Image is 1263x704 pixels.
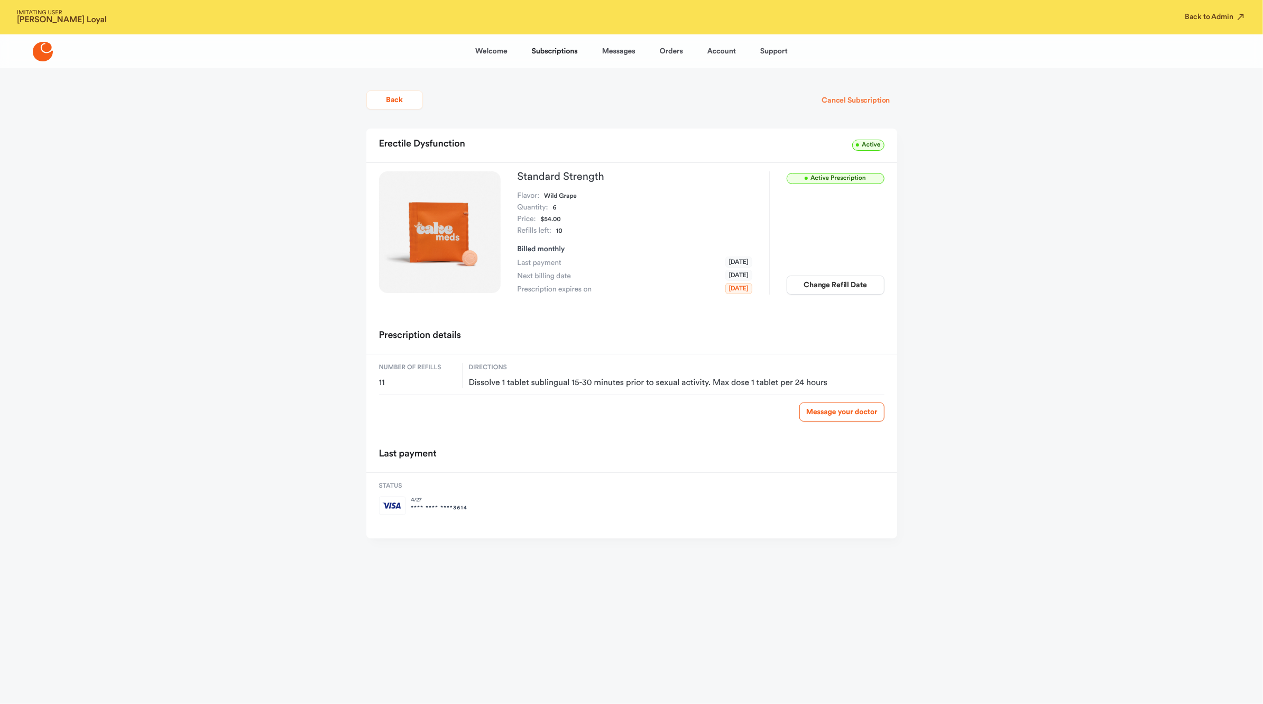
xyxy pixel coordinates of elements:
button: Cancel Subscription [815,91,897,110]
span: IMITATING USER [17,10,107,16]
button: Change Refill Date [787,276,884,295]
dd: Wild Grape [544,190,577,202]
a: Welcome [475,39,507,64]
span: [DATE] [725,283,752,294]
dd: 10 [556,225,563,237]
a: Subscriptions [532,39,578,64]
h2: Erectile Dysfunction [379,135,465,154]
dd: 6 [553,202,557,214]
h2: Prescription details [379,326,461,345]
span: Last payment [518,258,561,268]
span: [DATE] [725,270,752,281]
span: Active [852,140,884,151]
dt: Refills left: [518,225,551,237]
span: Prescription expires on [518,284,592,295]
span: Directions [469,363,884,372]
button: Back to Admin [1185,12,1246,22]
span: Number of refills [379,363,456,372]
h3: Standard Strength [518,171,752,182]
img: visa [379,496,406,515]
a: Message your doctor [799,403,884,422]
a: Messages [602,39,635,64]
span: 11 [379,378,456,388]
button: Back [366,90,423,109]
dd: $54.00 [541,214,561,225]
strong: [PERSON_NAME] Loyal [17,16,107,24]
span: Next billing date [518,271,571,281]
a: Support [760,39,788,64]
a: Orders [660,39,683,64]
span: Active Prescription [787,173,884,184]
span: [DATE] [725,257,752,268]
dt: Price: [518,214,536,225]
span: Dissolve 1 tablet sublingual 15-30 minutes prior to sexual activity. Max dose 1 tablet per 24 hours [469,378,884,388]
dt: Flavor: [518,190,540,202]
a: Account [707,39,736,64]
span: Status [379,481,468,491]
h2: Last payment [379,445,437,464]
img: Standard Strength [379,171,501,293]
span: 4 / 27 [411,496,468,504]
span: Billed monthly [518,245,565,253]
dt: Quantity: [518,202,548,214]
